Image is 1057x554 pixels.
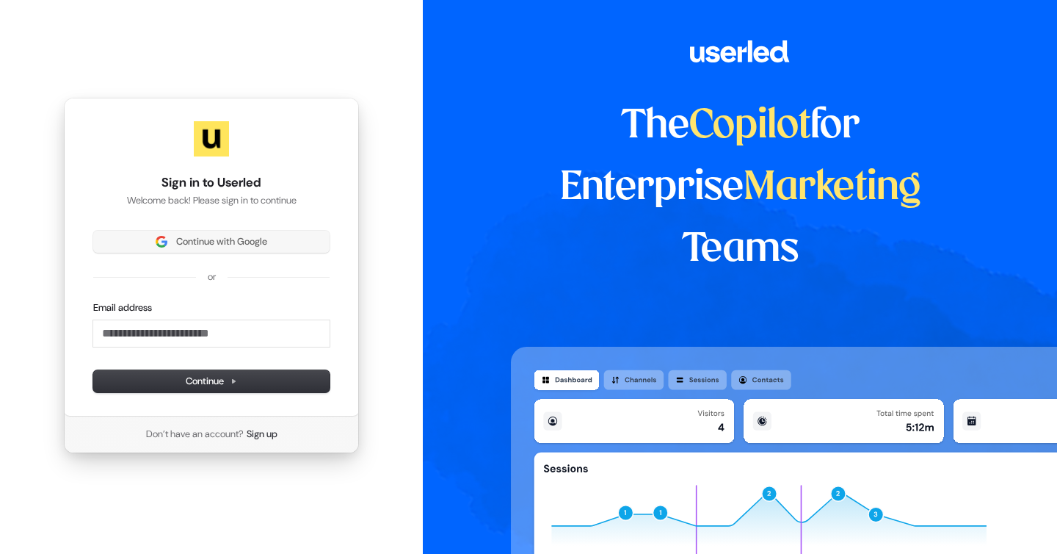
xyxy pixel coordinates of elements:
[93,174,330,192] h1: Sign in to Userled
[186,375,237,388] span: Continue
[194,121,229,157] img: Userled
[93,231,330,253] button: Sign in with GoogleContinue with Google
[93,194,330,207] p: Welcome back! Please sign in to continue
[93,370,330,392] button: Continue
[146,428,244,441] span: Don’t have an account?
[93,301,152,314] label: Email address
[176,235,267,248] span: Continue with Google
[247,428,277,441] a: Sign up
[744,169,921,207] span: Marketing
[208,270,216,284] p: or
[156,236,167,248] img: Sign in with Google
[511,96,970,281] h1: The for Enterprise Teams
[689,107,810,145] span: Copilot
